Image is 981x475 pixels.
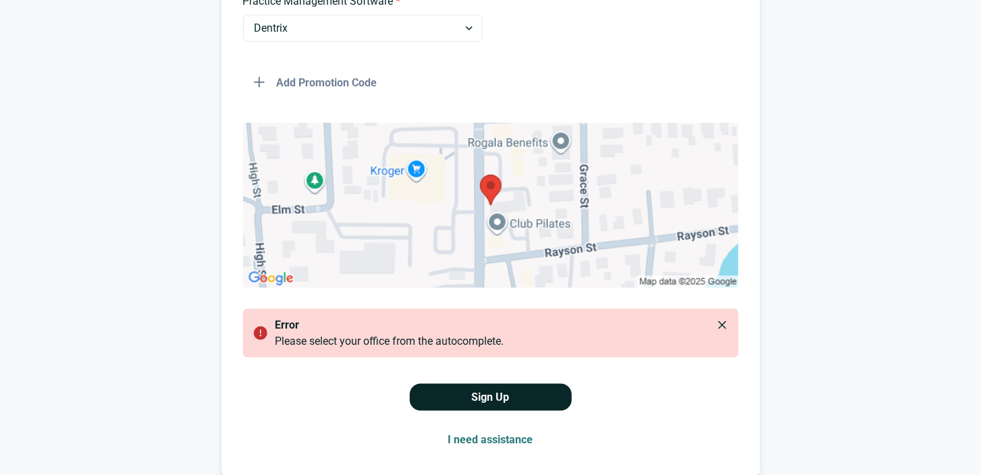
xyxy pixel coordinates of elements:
button: Add Promotion Code [243,69,388,96]
img: Selected Place [243,123,739,288]
p: error [275,317,722,333]
button: I need assistance [438,427,544,454]
button: Sign Up [410,384,572,411]
button: Close [712,314,733,336]
div: Please select your office from the autocomplete. [275,333,728,350]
